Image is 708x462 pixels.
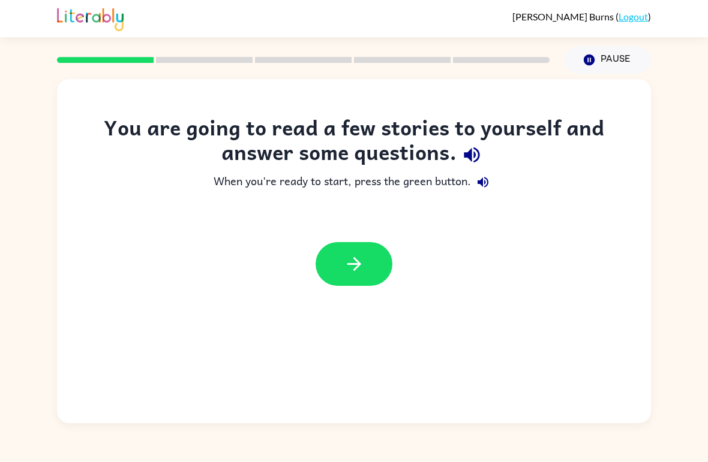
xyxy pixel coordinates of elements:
div: You are going to read a few stories to yourself and answer some questions. [81,115,627,170]
a: Logout [619,11,648,22]
button: Pause [564,46,651,74]
span: [PERSON_NAME] Burns [512,11,616,22]
img: Literably [57,5,124,31]
div: When you're ready to start, press the green button. [81,170,627,194]
div: ( ) [512,11,651,22]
